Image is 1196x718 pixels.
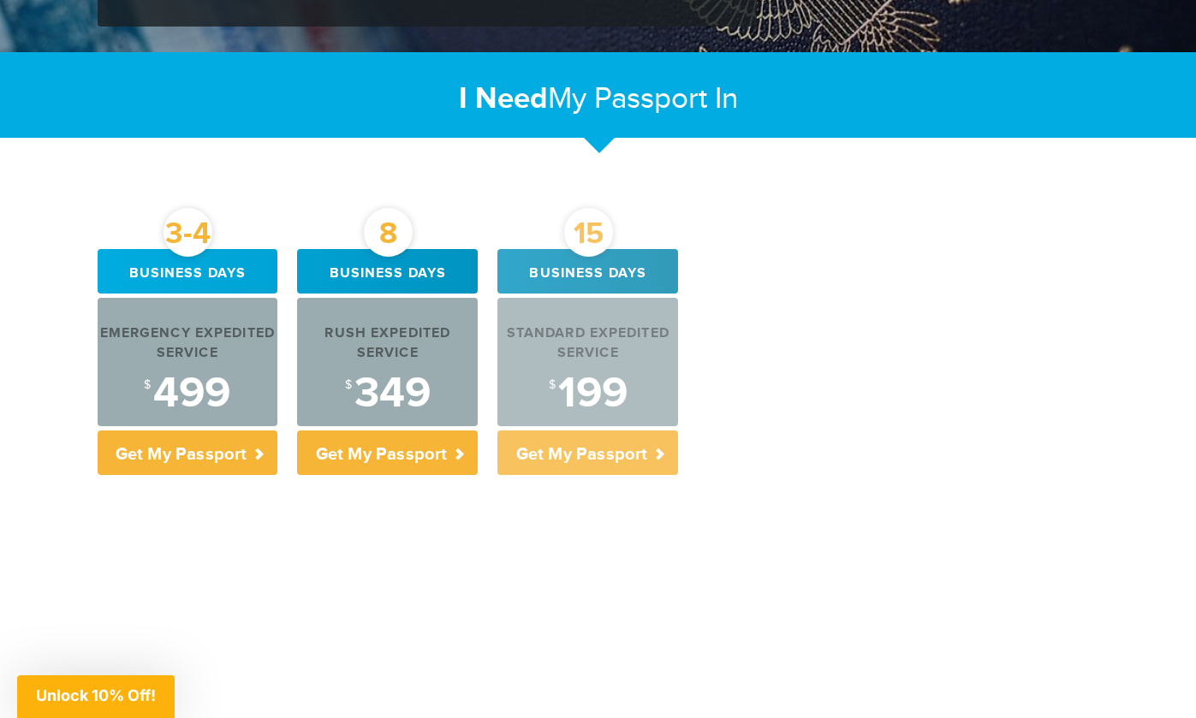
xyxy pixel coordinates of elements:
[36,686,156,704] span: Unlock 10% Off!
[549,378,556,392] sup: $
[297,249,478,294] div: Business days
[98,430,278,475] p: Get My Passport
[497,249,678,294] div: Business days
[98,324,278,364] div: Emergency Expedited Service
[297,372,478,415] div: 349
[98,249,278,475] a: 3-4 Business days Emergency Expedited Service $499 Get My Passport
[164,208,212,257] div: 3-4
[594,81,738,116] span: Passport In
[497,430,678,475] p: Get My Passport
[497,324,678,364] div: Standard Expedited Service
[144,378,151,392] sup: $
[297,249,478,475] a: 8 Business days Rush Expedited Service $349 Get My Passport
[497,372,678,415] div: 199
[17,675,175,718] div: Unlock 10% Off!
[98,372,278,415] div: 499
[98,249,278,294] div: Business days
[297,430,478,475] p: Get My Passport
[564,208,613,257] div: 15
[459,80,548,117] strong: I Need
[497,249,678,475] a: 15 Business days Standard Expedited Service $199 Get My Passport
[297,324,478,364] div: Rush Expedited Service
[98,80,1099,117] h2: My
[364,208,413,257] div: 8
[345,378,352,392] sup: $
